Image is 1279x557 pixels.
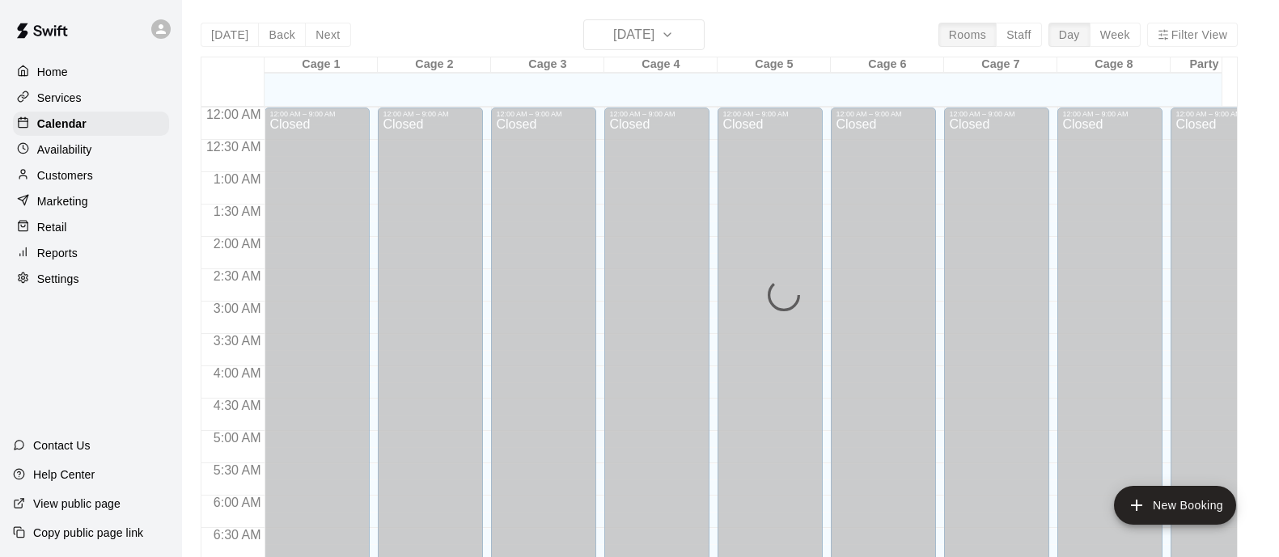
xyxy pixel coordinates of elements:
p: Contact Us [33,437,91,454]
div: Cage 5 [718,57,831,73]
p: Marketing [37,193,88,209]
div: Cage 6 [831,57,944,73]
span: 5:30 AM [210,463,265,477]
span: 12:00 AM [202,108,265,121]
p: Copy public page link [33,525,143,541]
span: 1:00 AM [210,172,265,186]
span: 12:30 AM [202,140,265,154]
a: Reports [13,241,169,265]
span: 5:00 AM [210,431,265,445]
a: Customers [13,163,169,188]
div: 12:00 AM – 9:00 AM [722,110,818,118]
a: Services [13,86,169,110]
div: Cage 7 [944,57,1057,73]
a: Marketing [13,189,169,213]
p: View public page [33,496,121,512]
div: Cage 1 [265,57,378,73]
span: 4:00 AM [210,366,265,380]
p: Calendar [37,116,87,132]
p: Home [37,64,68,80]
div: Cage 2 [378,57,491,73]
div: 12:00 AM – 9:00 AM [1175,110,1271,118]
span: 3:30 AM [210,334,265,348]
a: Calendar [13,112,169,136]
p: Reports [37,245,78,261]
a: Retail [13,215,169,239]
div: Cage 4 [604,57,718,73]
div: 12:00 AM – 9:00 AM [383,110,478,118]
a: Settings [13,267,169,291]
div: 12:00 AM – 9:00 AM [1062,110,1158,118]
p: Customers [37,167,93,184]
span: 6:00 AM [210,496,265,509]
span: 4:30 AM [210,399,265,412]
p: Help Center [33,466,95,483]
span: 3:00 AM [210,302,265,315]
a: Availability [13,137,169,162]
div: Cage 3 [491,57,604,73]
p: Settings [37,271,79,287]
span: 6:30 AM [210,528,265,542]
div: 12:00 AM – 9:00 AM [949,110,1044,118]
span: 2:30 AM [210,269,265,283]
div: 12:00 AM – 9:00 AM [269,110,365,118]
span: 2:00 AM [210,237,265,251]
div: 12:00 AM – 9:00 AM [836,110,931,118]
button: add [1114,486,1236,525]
p: Availability [37,141,92,158]
a: Home [13,60,169,84]
div: 12:00 AM – 9:00 AM [496,110,591,118]
div: Cage 8 [1057,57,1171,73]
p: Retail [37,219,67,235]
p: Services [37,90,82,106]
span: 1:30 AM [210,205,265,218]
div: 12:00 AM – 9:00 AM [609,110,705,118]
